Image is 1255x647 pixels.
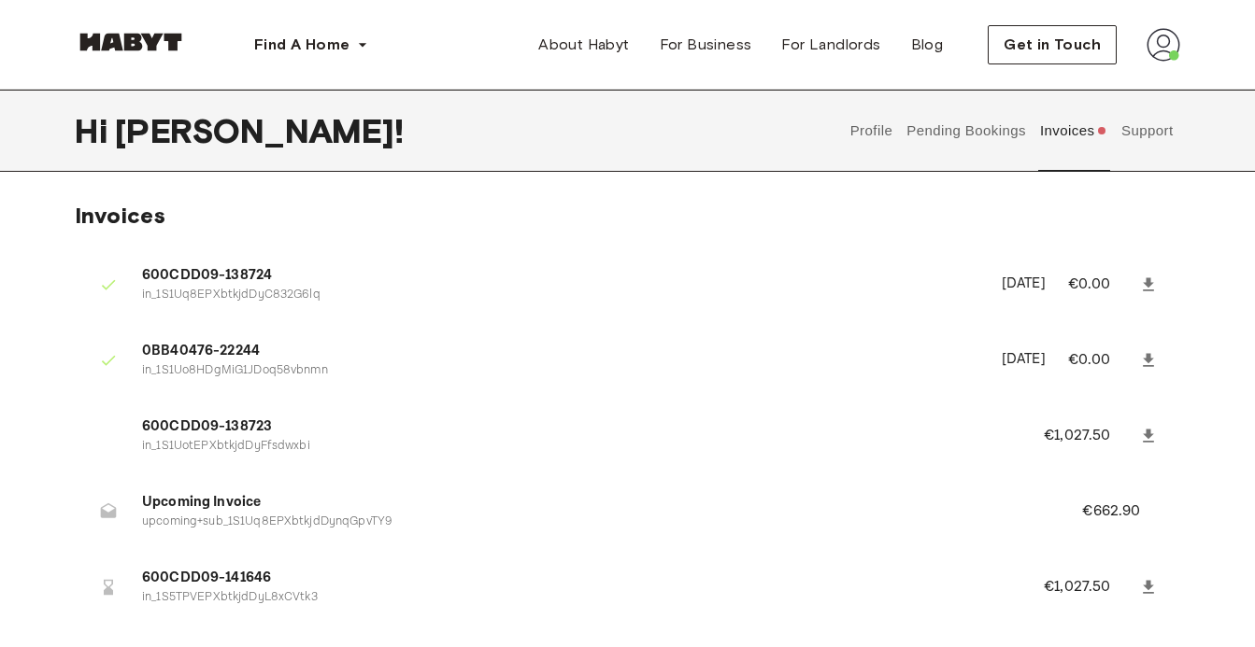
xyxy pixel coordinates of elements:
span: Blog [911,34,944,56]
p: €662.90 [1082,500,1165,523]
p: €1,027.50 [1044,576,1135,598]
p: upcoming+sub_1S1Uq8EPXbtkjdDynqGpvTY9 [142,513,1037,531]
button: Support [1119,90,1176,172]
img: avatar [1147,28,1180,62]
p: in_1S1Uo8HDgMiG1JDoq58vbnmn [142,362,979,380]
button: Find A Home [239,26,383,63]
span: [PERSON_NAME] ! [115,111,404,150]
div: user profile tabs [843,90,1180,172]
a: For Business [645,26,767,63]
span: Get in Touch [1004,34,1101,56]
span: For Landlords [781,34,880,56]
a: About Habyt [523,26,644,63]
span: 600CDD09-138723 [142,416,999,438]
span: Upcoming Invoice [142,492,1037,513]
button: Get in Touch [988,25,1117,64]
p: [DATE] [1002,349,1046,371]
span: Hi [75,111,115,150]
button: Pending Bookings [905,90,1029,172]
span: 600CDD09-138724 [142,265,979,287]
a: For Landlords [766,26,895,63]
p: €1,027.50 [1044,425,1135,447]
p: €0.00 [1068,349,1135,372]
span: 0BB40476-22244 [142,341,979,362]
img: Habyt [75,33,187,51]
p: [DATE] [1002,274,1046,295]
p: in_1S1UotEPXbtkjdDyFfsdwxbi [142,438,999,456]
p: €0.00 [1068,274,1135,296]
p: in_1S5TPVEPXbtkjdDyL8xCVtk3 [142,589,999,607]
span: About Habyt [538,34,629,56]
button: Invoices [1037,90,1109,172]
span: 600CDD09-141646 [142,568,999,589]
span: Find A Home [254,34,349,56]
a: Blog [896,26,959,63]
span: Invoices [75,202,165,229]
button: Profile [848,90,895,172]
p: in_1S1Uq8EPXbtkjdDyC832G6lq [142,287,979,304]
span: For Business [660,34,752,56]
